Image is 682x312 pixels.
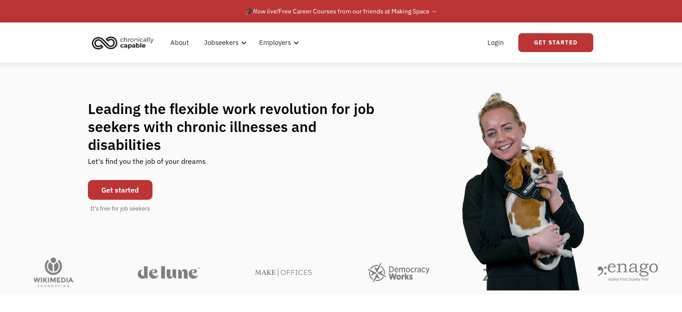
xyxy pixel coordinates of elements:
a: home [89,33,161,53]
div: Jobseekers [204,37,239,48]
div: Employers [254,28,302,57]
img: Chronically Capable logo [89,33,156,53]
a: Get Started [518,33,593,52]
div: It's free for job seekers [90,204,150,213]
em: Now live! [253,7,278,15]
a: Login [482,28,509,57]
a: About [165,28,194,57]
div: Let's find you the job of your dreams [88,154,206,176]
div: Employers [259,37,291,48]
h1: Leading the flexible work revolution for job seekers with chronic illnesses and disabilities [88,100,392,154]
a: Get started [88,180,152,200]
div: 🎓 Free Career Courses from our friends at Making Space → [245,6,437,17]
div: Jobseekers [199,28,249,57]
